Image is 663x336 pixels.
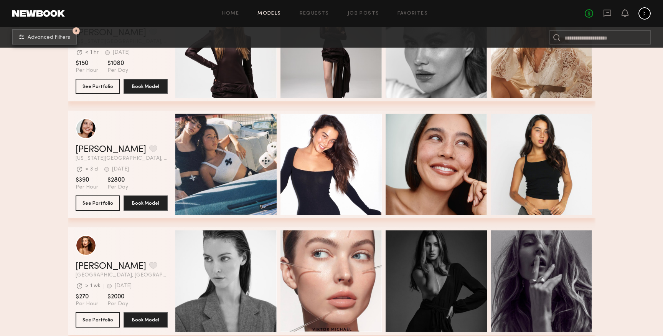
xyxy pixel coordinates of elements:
a: Models [257,11,281,16]
span: $150 [76,60,98,67]
a: [PERSON_NAME] [76,262,146,271]
span: $2800 [107,176,128,184]
button: 2Advanced Filters [12,29,77,45]
span: $390 [76,176,98,184]
a: [PERSON_NAME] [76,145,146,154]
span: Per Day [107,301,128,308]
div: [DATE] [115,283,132,289]
span: Per Hour [76,184,98,191]
button: Book Model [124,312,168,328]
span: [GEOGRAPHIC_DATA], [GEOGRAPHIC_DATA] [76,273,168,278]
a: Favorites [397,11,428,16]
div: [DATE] [113,50,130,55]
span: Per Day [107,184,128,191]
span: 2 [75,29,78,33]
button: See Portfolio [76,312,120,328]
span: Per Hour [76,67,98,74]
div: [DATE] [112,167,129,172]
span: Advanced Filters [28,35,70,40]
a: Home [222,11,239,16]
span: Per Hour [76,301,98,308]
button: Book Model [124,79,168,94]
span: [US_STATE][GEOGRAPHIC_DATA], [GEOGRAPHIC_DATA] [76,156,168,161]
div: < 1 hr [85,50,99,55]
span: $1080 [107,60,128,67]
span: $270 [76,293,98,301]
button: See Portfolio [76,195,120,211]
a: Requests [300,11,329,16]
div: > 1 wk [85,283,101,289]
a: Job Posts [348,11,379,16]
button: Book Model [124,195,168,211]
div: < 3 d [85,167,98,172]
button: See Portfolio [76,79,120,94]
span: Per Day [107,67,128,74]
span: $2000 [107,293,128,301]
